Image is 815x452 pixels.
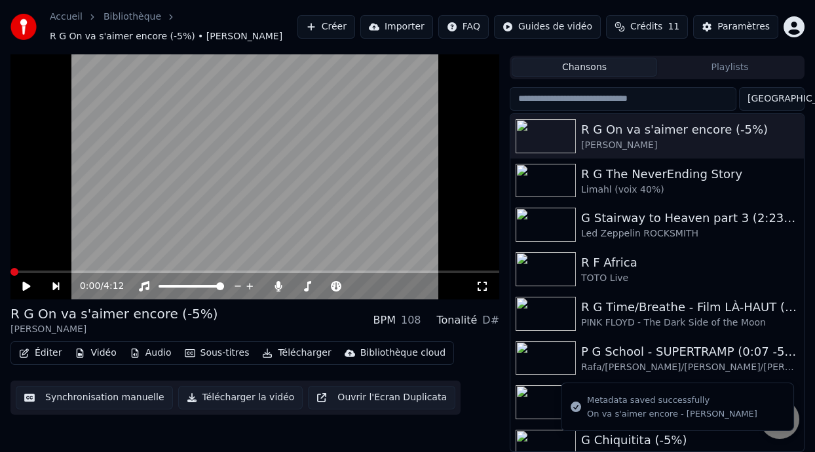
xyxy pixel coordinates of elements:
[401,312,421,328] div: 108
[581,209,799,227] div: G Stairway to Heaven part 3 (2:23 - 5:44) -8%
[581,272,799,285] div: TOTO Live
[308,386,455,409] button: Ouvrir l'Ecran Duplicata
[581,254,799,272] div: R F Africa
[16,386,173,409] button: Synchronisation manuelle
[482,312,499,328] div: D#
[10,14,37,40] img: youka
[512,58,657,77] button: Chansons
[178,386,303,409] button: Télécharger la vidéo
[606,15,688,39] button: Crédits11
[297,15,355,39] button: Créer
[581,165,799,183] div: R G The NeverEnding Story
[50,10,297,43] nav: breadcrumb
[668,20,679,33] span: 11
[657,58,803,77] button: Playlists
[80,280,100,293] span: 0:00
[360,15,433,39] button: Importer
[50,30,282,43] span: R G On va s'aimer encore (-5%) • [PERSON_NAME]
[581,298,799,316] div: R G Time/Breathe - Film LÀ-HAUT (UP Pixar Disney) 0:21 - [PERSON_NAME] & [PERSON_NAME] story
[587,408,757,420] div: On va s'aimer encore - [PERSON_NAME]
[630,20,662,33] span: Crédits
[10,305,218,323] div: R G On va s'aimer encore (-5%)
[438,15,489,39] button: FAQ
[581,227,799,240] div: Led Zeppelin ROCKSMITH
[10,323,218,336] div: [PERSON_NAME]
[124,344,177,362] button: Audio
[180,344,255,362] button: Sous-titres
[50,10,83,24] a: Accueil
[581,343,799,361] div: P G School - SUPERTRAMP (0:07 -5%)
[14,344,67,362] button: Éditer
[693,15,778,39] button: Paramètres
[104,10,161,24] a: Bibliothèque
[581,431,799,449] div: G Chiquitita (-5%)
[494,15,601,39] button: Guides de vidéo
[69,344,121,362] button: Vidéo
[257,344,336,362] button: Télécharger
[373,312,395,328] div: BPM
[587,394,757,407] div: Metadata saved successfully
[581,121,799,139] div: R G On va s'aimer encore (-5%)
[717,20,770,33] div: Paramètres
[436,312,477,328] div: Tonalité
[581,316,799,330] div: PINK FLOYD - The Dark Side of the Moon
[80,280,111,293] div: /
[581,183,799,197] div: Limahl (voix 40%)
[581,361,799,374] div: Rafa/[PERSON_NAME]/[PERSON_NAME]/[PERSON_NAME] Live [GEOGRAPHIC_DATA] voix 30%
[581,139,799,152] div: [PERSON_NAME]
[104,280,124,293] span: 4:12
[360,347,445,360] div: Bibliothèque cloud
